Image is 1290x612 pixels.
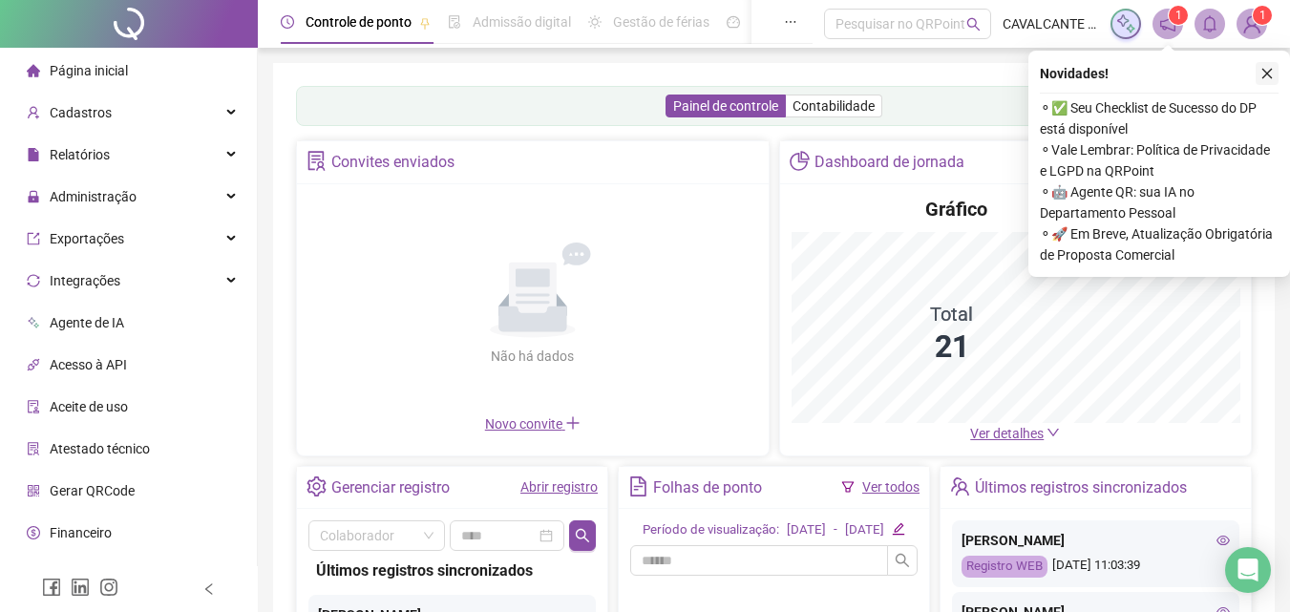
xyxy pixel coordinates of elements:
[1225,547,1271,593] div: Open Intercom Messenger
[1115,13,1136,34] img: sparkle-icon.fc2bf0ac1784a2077858766a79e2daf3.svg
[1159,15,1176,32] span: notification
[50,483,135,498] span: Gerar QRCode
[27,484,40,497] span: qrcode
[419,17,431,29] span: pushpin
[588,15,602,29] span: sun
[793,98,875,114] span: Contabilidade
[892,522,904,535] span: edit
[950,476,970,496] span: team
[71,578,90,597] span: linkedin
[50,525,112,540] span: Financeiro
[962,530,1230,551] div: [PERSON_NAME]
[50,105,112,120] span: Cadastros
[814,146,964,179] div: Dashboard de jornada
[50,357,127,372] span: Acesso à API
[50,441,150,456] span: Atestado técnico
[1003,13,1099,34] span: CAVALCANTE PINHEIRO LTDA
[575,528,590,543] span: search
[202,582,216,596] span: left
[520,479,598,495] a: Abrir registro
[27,64,40,77] span: home
[1216,534,1230,547] span: eye
[27,190,40,203] span: lock
[862,479,920,495] a: Ver todos
[975,472,1187,504] div: Últimos registros sincronizados
[485,416,581,432] span: Novo convite
[27,400,40,413] span: audit
[1047,426,1060,439] span: down
[970,426,1060,441] a: Ver detalhes down
[565,415,581,431] span: plus
[50,399,128,414] span: Aceite de uso
[50,231,124,246] span: Exportações
[42,578,61,597] span: facebook
[653,472,762,504] div: Folhas de ponto
[473,14,571,30] span: Admissão digital
[50,315,124,330] span: Agente de IA
[1040,139,1279,181] span: ⚬ Vale Lembrar: Política de Privacidade e LGPD na QRPoint
[1259,9,1266,22] span: 1
[1040,97,1279,139] span: ⚬ ✅ Seu Checklist de Sucesso do DP está disponível
[307,151,327,171] span: solution
[1040,181,1279,223] span: ⚬ 🤖 Agente QR: sua IA no Departamento Pessoal
[50,147,110,162] span: Relatórios
[445,346,621,367] div: Não há dados
[962,556,1047,578] div: Registro WEB
[50,63,128,78] span: Página inicial
[27,526,40,539] span: dollar
[99,578,118,597] span: instagram
[845,520,884,540] div: [DATE]
[27,148,40,161] span: file
[307,476,327,496] span: setting
[281,15,294,29] span: clock-circle
[784,15,797,29] span: ellipsis
[1201,15,1218,32] span: bell
[841,480,855,494] span: filter
[1040,63,1109,84] span: Novidades !
[50,189,137,204] span: Administração
[790,151,810,171] span: pie-chart
[27,358,40,371] span: api
[895,553,910,568] span: search
[27,232,40,245] span: export
[1237,10,1266,38] img: 89534
[331,146,455,179] div: Convites enviados
[316,559,588,582] div: Últimos registros sincronizados
[925,196,987,222] h4: Gráfico
[834,520,837,540] div: -
[962,556,1230,578] div: [DATE] 11:03:39
[448,15,461,29] span: file-done
[50,273,120,288] span: Integrações
[787,520,826,540] div: [DATE]
[970,426,1044,441] span: Ver detalhes
[1253,6,1272,25] sup: Atualize o seu contato no menu Meus Dados
[1169,6,1188,25] sup: 1
[1040,223,1279,265] span: ⚬ 🚀 Em Breve, Atualização Obrigatória de Proposta Comercial
[306,14,412,30] span: Controle de ponto
[628,476,648,496] span: file-text
[643,520,779,540] div: Período de visualização:
[27,442,40,455] span: solution
[27,274,40,287] span: sync
[1260,67,1274,80] span: close
[966,17,981,32] span: search
[727,15,740,29] span: dashboard
[27,106,40,119] span: user-add
[331,472,450,504] div: Gerenciar registro
[613,14,709,30] span: Gestão de férias
[1175,9,1182,22] span: 1
[673,98,778,114] span: Painel de controle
